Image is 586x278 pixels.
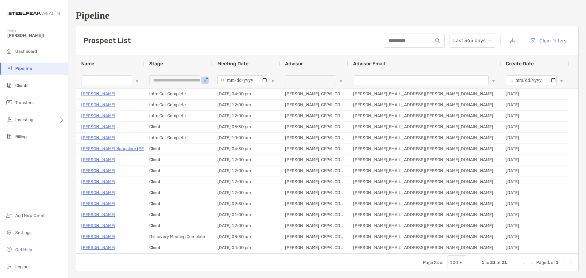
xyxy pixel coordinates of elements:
[15,100,34,105] span: Transfers
[5,211,13,219] img: add_new_client icon
[5,133,13,140] img: billing icon
[5,246,13,253] img: get-help icon
[280,143,348,154] div: [PERSON_NAME], CFP®, CDFA®
[280,121,348,132] div: [PERSON_NAME], CFP®, CDFA®
[280,132,348,143] div: [PERSON_NAME], CFP®, CDFA®
[280,198,348,209] div: [PERSON_NAME], CFP®, CDFA®
[501,198,569,209] div: [DATE]
[453,34,492,47] span: Last 365 days
[149,61,163,67] span: Stage
[212,99,280,110] div: [DATE] 12:00 am
[81,200,115,208] a: [PERSON_NAME]
[501,110,569,121] div: [DATE]
[501,209,569,220] div: [DATE]
[212,132,280,143] div: [DATE] 10:00 am
[497,260,501,265] span: of
[285,61,303,67] span: Advisor
[7,33,64,38] span: [PERSON_NAME]!
[81,211,115,218] a: [PERSON_NAME]
[551,260,555,265] span: of
[144,209,212,220] div: Client
[348,143,501,154] div: [PERSON_NAME][EMAIL_ADDRESS][PERSON_NAME][DOMAIN_NAME]
[81,75,132,85] input: Name Filter Input
[485,260,489,265] span: to
[203,78,208,83] button: Open Filter Menu
[212,187,280,198] div: [DATE] 12:00 am
[447,255,467,270] div: Page Size
[15,83,28,88] span: Clients
[423,260,443,265] div: Page Size:
[144,110,212,121] div: Intro Call Complete
[81,123,115,131] a: [PERSON_NAME]
[144,198,212,209] div: Client
[280,88,348,99] div: [PERSON_NAME], CFP®, CDFA®
[338,78,343,83] button: Open Filter Menu
[144,121,212,132] div: Client
[501,260,507,265] span: 21
[212,154,280,165] div: [DATE] 12:00 am
[5,263,13,270] img: logout icon
[280,242,348,253] div: [PERSON_NAME], CFP®, CDFA®
[348,198,501,209] div: [PERSON_NAME][EMAIL_ADDRESS][PERSON_NAME][DOMAIN_NAME]
[353,61,385,67] span: Advisor Email
[144,176,212,187] div: Client
[144,154,212,165] div: Client
[280,154,348,165] div: [PERSON_NAME], CFP®, CDFA®
[81,189,115,197] a: [PERSON_NAME]
[280,231,348,242] div: [PERSON_NAME], CFP®, CDFA®
[81,167,115,175] a: [PERSON_NAME]
[280,187,348,198] div: [PERSON_NAME], CFP®, CDFA®
[212,198,280,209] div: [DATE] 09:30 am
[348,132,501,143] div: [PERSON_NAME][EMAIL_ADDRESS][PERSON_NAME][DOMAIN_NAME]
[212,110,280,121] div: [DATE] 12:00 am
[15,66,32,71] span: Pipeline
[280,209,348,220] div: [PERSON_NAME], CFP®, CDFA®
[212,121,280,132] div: [DATE] 05:30 pm
[81,233,115,240] a: [PERSON_NAME]
[217,75,268,85] input: Meeting Date Filter Input
[217,61,248,67] span: Meeting Date
[270,78,275,83] button: Open Filter Menu
[501,165,569,176] div: [DATE]
[559,78,564,83] button: Open Filter Menu
[525,34,571,47] button: Clear Filters
[212,231,280,242] div: [DATE] 08:30 am
[348,154,501,165] div: [PERSON_NAME][EMAIL_ADDRESS][PERSON_NAME][DOMAIN_NAME]
[144,231,212,242] div: Discovery Meeting Complete
[7,2,61,24] img: Zoe Logo
[501,143,569,154] div: [DATE]
[144,132,212,143] div: Intro Call Complete
[81,134,115,142] a: [PERSON_NAME]
[529,260,534,265] div: Previous Page
[280,99,348,110] div: [PERSON_NAME], CFP®, CDFA®
[81,145,171,153] a: [PERSON_NAME] Bangalore [PERSON_NAME]
[501,132,569,143] div: [DATE]
[501,187,569,198] div: [DATE]
[348,176,501,187] div: [PERSON_NAME][EMAIL_ADDRESS][PERSON_NAME][DOMAIN_NAME]
[348,231,501,242] div: [PERSON_NAME][EMAIL_ADDRESS][PERSON_NAME][DOMAIN_NAME]
[5,116,13,123] img: investing icon
[212,220,280,231] div: [DATE] 12:00 am
[81,90,115,98] a: [PERSON_NAME]
[561,260,566,265] div: Next Page
[81,156,115,164] a: [PERSON_NAME]
[212,176,280,187] div: [DATE] 12:00 am
[81,222,115,229] p: [PERSON_NAME]
[501,121,569,132] div: [DATE]
[5,64,13,72] img: pipeline icon
[348,242,501,253] div: [PERSON_NAME][EMAIL_ADDRESS][PERSON_NAME][DOMAIN_NAME]
[348,209,501,220] div: [PERSON_NAME][EMAIL_ADDRESS][PERSON_NAME][DOMAIN_NAME]
[81,101,115,109] a: [PERSON_NAME]
[81,178,115,186] a: [PERSON_NAME]
[348,99,501,110] div: [PERSON_NAME][EMAIL_ADDRESS][PERSON_NAME][DOMAIN_NAME]
[81,244,115,251] a: [PERSON_NAME]
[144,165,212,176] div: Client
